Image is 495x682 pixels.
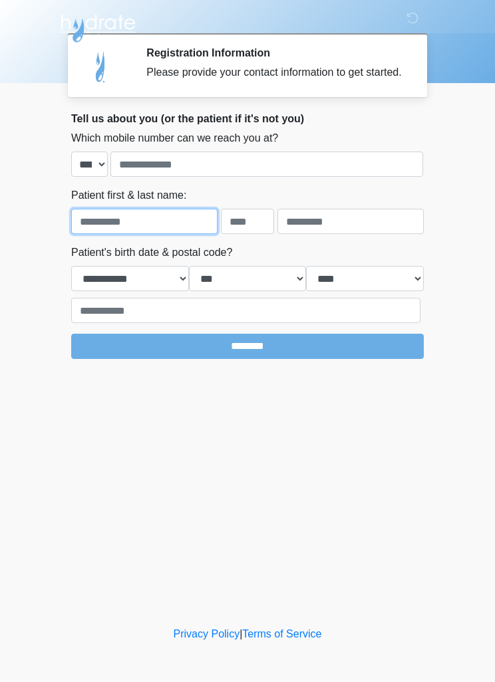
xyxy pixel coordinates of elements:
label: Patient first & last name: [71,187,186,203]
a: Terms of Service [242,628,321,639]
div: Please provide your contact information to get started. [146,64,404,80]
img: Hydrate IV Bar - Scottsdale Logo [58,10,138,43]
label: Patient's birth date & postal code? [71,245,232,261]
img: Agent Avatar [81,47,121,86]
a: | [240,628,242,639]
a: Privacy Policy [174,628,240,639]
label: Which mobile number can we reach you at? [71,130,278,146]
h2: Tell us about you (or the patient if it's not you) [71,112,424,125]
